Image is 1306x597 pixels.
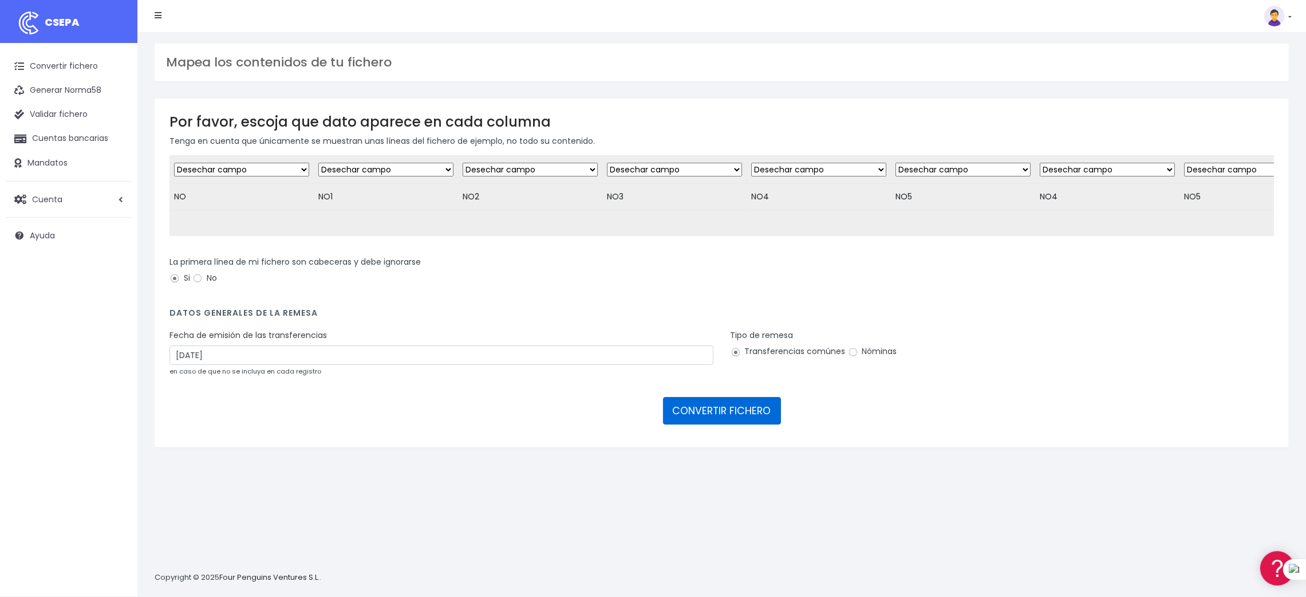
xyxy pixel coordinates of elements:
img: profile [1264,6,1285,26]
td: NO5 [891,184,1035,210]
td: NO4 [747,184,891,210]
td: NO3 [602,184,747,210]
a: Four Penguins Ventures S.L. [219,572,319,583]
h3: Por favor, escoja que dato aparece en cada columna [169,113,1274,130]
a: Cuenta [6,187,132,211]
label: Tipo de remesa [731,329,794,341]
span: Ayuda [30,230,55,241]
span: CSEPA [45,15,80,29]
label: Nóminas [848,345,897,358]
h4: Datos generales de la remesa [169,308,1274,324]
label: No [192,272,217,284]
label: La primera línea de mi fichero son cabeceras y debe ignorarse [169,256,421,268]
a: Generar Norma58 [6,78,132,103]
a: Validar fichero [6,103,132,127]
a: Convertir fichero [6,54,132,78]
label: Transferencias comúnes [731,345,846,358]
label: Si [169,272,190,284]
span: Cuenta [32,193,62,205]
img: logo [14,9,43,37]
p: Tenga en cuenta que únicamente se muestran unas líneas del fichero de ejemplo, no todo su contenido. [169,135,1274,147]
a: Mandatos [6,151,132,175]
button: CONVERTIR FICHERO [663,397,781,425]
p: Copyright © 2025 . [155,572,321,584]
td: NO1 [314,184,458,210]
a: Cuentas bancarias [6,127,132,151]
td: NO [169,184,314,210]
h3: Mapea los contenidos de tu fichero [166,55,1277,70]
a: Ayuda [6,223,132,248]
small: en caso de que no se incluya en cada registro [169,367,321,376]
td: NO2 [458,184,602,210]
label: Fecha de emisión de las transferencias [169,329,327,341]
td: NO4 [1035,184,1179,210]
